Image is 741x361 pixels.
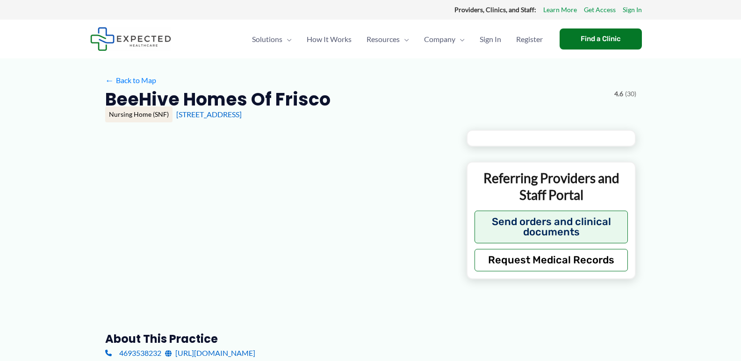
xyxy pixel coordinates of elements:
[614,88,623,100] span: 4.6
[245,23,299,56] a: SolutionsMenu Toggle
[424,23,455,56] span: Company
[623,4,642,16] a: Sign In
[105,346,161,360] a: 4693538232
[454,6,536,14] strong: Providers, Clinics, and Staff:
[560,28,642,50] a: Find a Clinic
[105,76,114,85] span: ←
[625,88,636,100] span: (30)
[105,332,452,346] h3: About this practice
[245,23,550,56] nav: Primary Site Navigation
[475,170,628,204] p: Referring Providers and Staff Portal
[475,249,628,271] button: Request Medical Records
[299,23,359,56] a: How It Works
[105,88,331,111] h2: BeeHive Homes of Frisco
[480,23,501,56] span: Sign In
[105,73,156,87] a: ←Back to Map
[359,23,417,56] a: ResourcesMenu Toggle
[417,23,472,56] a: CompanyMenu Toggle
[472,23,509,56] a: Sign In
[475,211,628,243] button: Send orders and clinical documents
[455,23,465,56] span: Menu Toggle
[105,106,173,122] div: Nursing Home (SNF)
[367,23,400,56] span: Resources
[165,346,255,360] a: [URL][DOMAIN_NAME]
[400,23,409,56] span: Menu Toggle
[176,110,242,119] a: [STREET_ADDRESS]
[509,23,550,56] a: Register
[584,4,616,16] a: Get Access
[307,23,352,56] span: How It Works
[90,27,171,51] img: Expected Healthcare Logo - side, dark font, small
[282,23,292,56] span: Menu Toggle
[516,23,543,56] span: Register
[543,4,577,16] a: Learn More
[252,23,282,56] span: Solutions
